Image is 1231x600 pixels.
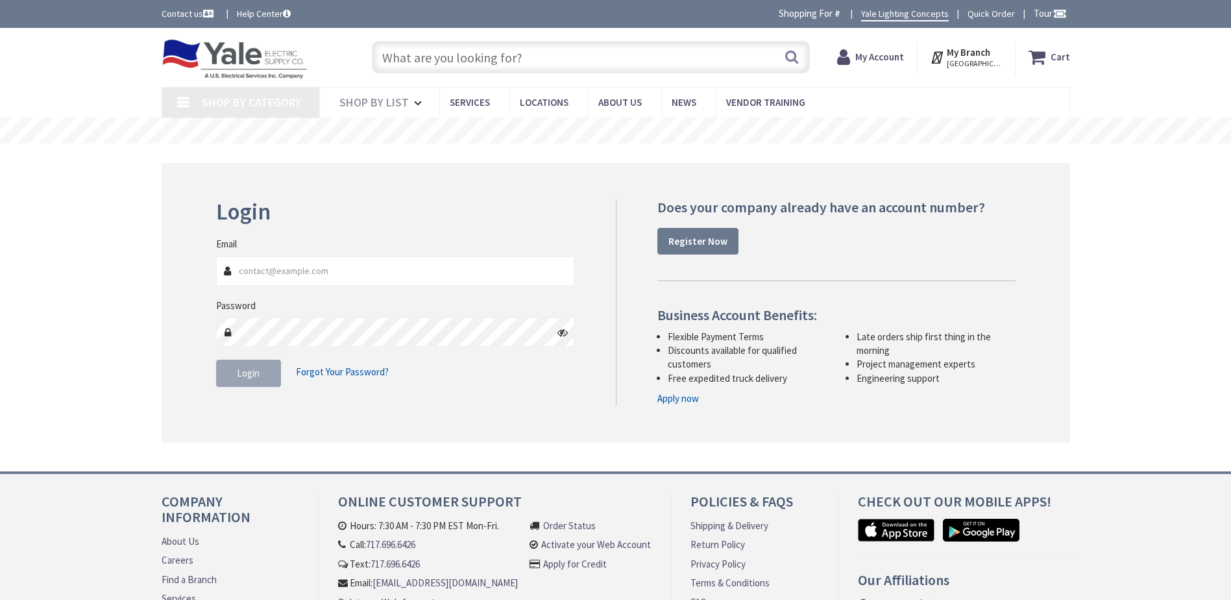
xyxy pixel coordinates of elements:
[598,96,642,108] span: About Us
[338,494,651,519] h4: Online Customer Support
[690,538,745,551] a: Return Policy
[450,96,490,108] span: Services
[202,95,301,110] span: Shop By Category
[162,534,199,548] a: About Us
[338,576,518,590] li: Email:
[857,357,1016,371] li: Project management experts
[657,392,699,405] a: Apply now
[857,371,1016,385] li: Engineering support
[520,96,568,108] span: Locations
[296,366,389,378] span: Forgot Your Password?
[855,51,904,63] strong: My Account
[657,199,1016,215] h4: Does your company already have an account number?
[237,7,291,20] a: Help Center
[668,235,727,247] strong: Register Now
[366,538,415,551] a: 717.696.6426
[1034,7,1067,19] span: Tour
[861,7,949,21] a: Yale Lighting Concepts
[216,199,575,225] h2: Login
[339,95,409,110] span: Shop By List
[216,237,237,251] label: Email
[835,7,840,19] strong: #
[837,45,904,69] a: My Account
[237,367,260,379] span: Login
[541,538,651,551] a: Activate your Web Account
[858,572,1080,597] h4: Our Affiliations
[216,360,281,387] button: Login
[162,573,217,586] a: Find a Branch
[968,7,1015,20] a: Quick Order
[657,228,738,255] a: Register Now
[779,7,833,19] span: Shopping For
[657,307,1016,323] h4: Business Account Benefits:
[162,553,193,567] a: Careers
[668,371,827,385] li: Free expedited truck delivery
[690,519,768,532] a: Shipping & Delivery
[338,538,518,551] li: Call:
[371,557,420,571] a: 717.696.6426
[216,299,256,312] label: Password
[543,519,596,532] a: Order Status
[543,557,607,571] a: Apply for Credit
[858,494,1080,519] h4: Check out Our Mobile Apps!
[372,576,518,590] a: [EMAIL_ADDRESS][DOMAIN_NAME]
[947,46,990,58] strong: My Branch
[690,576,770,590] a: Terms & Conditions
[1029,45,1070,69] a: Cart
[857,330,1016,358] li: Late orders ship first thing in the morning
[338,519,518,532] li: Hours: 7:30 AM - 7:30 PM EST Mon-Fri.
[1051,45,1070,69] strong: Cart
[162,494,299,534] h4: Company Information
[947,58,1002,69] span: [GEOGRAPHIC_DATA], [GEOGRAPHIC_DATA]
[690,494,818,519] h4: Policies & FAQs
[557,327,568,338] i: Click here to show/hide password
[668,344,827,371] li: Discounts available for qualified customers
[672,96,696,108] span: News
[162,7,216,20] a: Contact us
[668,330,827,344] li: Flexible Payment Terms
[162,39,308,79] img: Yale Electric Supply Co.
[338,557,518,571] li: Text:
[372,41,810,73] input: What are you looking for?
[930,45,1002,69] div: My Branch [GEOGRAPHIC_DATA], [GEOGRAPHIC_DATA]
[690,557,746,571] a: Privacy Policy
[726,96,805,108] span: Vendor Training
[216,256,575,286] input: Email
[296,360,389,384] a: Forgot Your Password?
